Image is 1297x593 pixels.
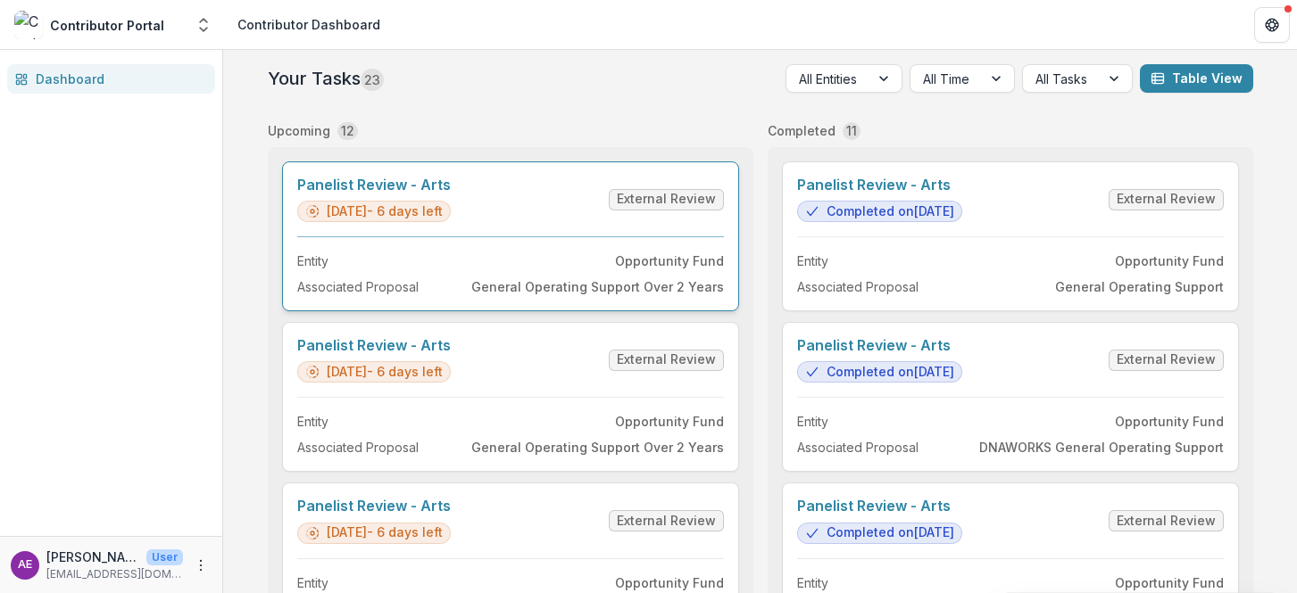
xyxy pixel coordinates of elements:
[191,7,216,43] button: Open entity switcher
[14,11,43,39] img: Contributor Portal
[7,64,215,94] a: Dashboard
[297,337,451,354] a: Panelist Review - Arts
[361,69,384,91] span: 23
[797,177,962,194] a: Panelist Review - Arts
[46,548,139,566] p: [PERSON_NAME]
[1140,64,1253,93] button: Table View
[797,498,962,515] a: Panelist Review - Arts
[46,566,183,582] p: [EMAIL_ADDRESS][DOMAIN_NAME]
[237,15,380,34] div: Contributor Dashboard
[268,68,384,89] h2: Your Tasks
[230,12,387,37] nav: breadcrumb
[18,559,32,571] div: Anna Elder
[190,555,212,576] button: More
[768,121,836,140] p: Completed
[146,549,183,565] p: User
[268,121,330,140] p: Upcoming
[36,70,201,88] div: Dashboard
[797,337,962,354] a: Panelist Review - Arts
[50,16,164,35] div: Contributor Portal
[297,498,451,515] a: Panelist Review - Arts
[846,121,857,140] p: 11
[1254,7,1290,43] button: Get Help
[341,121,354,140] p: 12
[297,177,451,194] a: Panelist Review - Arts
